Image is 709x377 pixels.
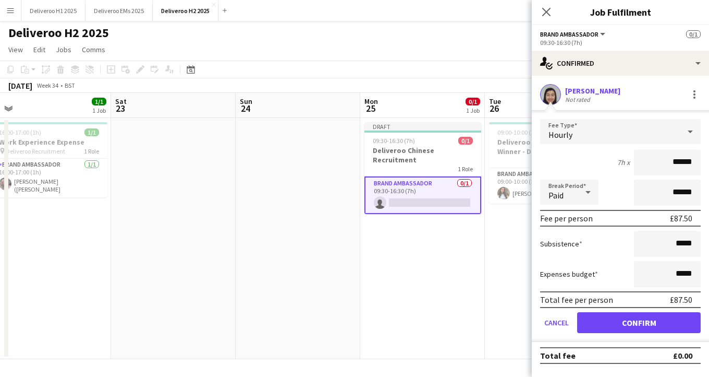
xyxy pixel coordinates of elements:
[364,146,481,164] h3: Deliveroo Chinese Recruitment
[92,107,106,114] div: 1 Job
[373,137,415,145] span: 09:30-16:30 (7h)
[497,128,540,136] span: 09:00-10:00 (1h)
[540,294,613,305] div: Total fee per person
[540,312,573,333] button: Cancel
[240,97,252,106] span: Sun
[458,165,473,173] span: 1 Role
[114,102,127,114] span: 23
[673,350,692,361] div: £0.00
[78,43,109,56] a: Comms
[532,51,709,76] div: Confirmed
[8,45,23,54] span: View
[489,168,606,204] app-card-role: Brand Ambassador1/109:00-10:00 (1h)[PERSON_NAME]
[84,147,99,155] span: 1 Role
[540,239,582,249] label: Subsistence
[489,97,501,106] span: Tue
[363,102,378,114] span: 25
[458,137,473,145] span: 0/1
[8,25,109,41] h1: Deliveroo H2 2025
[670,294,692,305] div: £87.50
[364,97,378,106] span: Mon
[364,122,481,214] app-job-card: Draft09:30-16:30 (7h)0/1Deliveroo Chinese Recruitment1 RoleBrand Ambassador0/109:30-16:30 (7h)
[364,176,481,214] app-card-role: Brand Ambassador0/109:30-16:30 (7h)
[92,98,106,105] span: 1/1
[532,5,709,19] h3: Job Fulfilment
[548,129,572,140] span: Hourly
[540,30,598,38] span: Brand Ambassador
[84,128,99,136] span: 1/1
[65,81,75,89] div: BST
[489,137,606,156] h3: Deliveroo Social Comp Winner - Drop 3
[82,45,105,54] span: Comms
[466,98,480,105] span: 0/1
[577,312,701,333] button: Confirm
[85,1,153,21] button: Deliveroo EMs 2025
[33,45,45,54] span: Edit
[540,269,598,279] label: Expenses budget
[4,43,27,56] a: View
[565,86,620,96] div: [PERSON_NAME]
[670,213,692,223] div: £87.50
[548,190,564,201] span: Paid
[540,213,593,223] div: Fee per person
[52,43,76,56] a: Jobs
[21,1,85,21] button: Deliveroo H1 2025
[540,350,576,361] div: Total fee
[56,45,71,54] span: Jobs
[115,97,127,106] span: Sat
[238,102,252,114] span: 24
[686,30,701,38] span: 0/1
[364,122,481,131] div: Draft
[466,107,480,114] div: 1 Job
[34,81,60,89] span: Week 34
[8,80,32,91] div: [DATE]
[540,30,607,38] button: Brand Ambassador
[153,1,218,21] button: Deliveroo H2 2025
[6,147,65,155] span: Deliveroo Recruitment
[540,39,701,46] div: 09:30-16:30 (7h)
[617,158,630,167] div: 7h x
[487,102,501,114] span: 26
[29,43,50,56] a: Edit
[489,122,606,204] app-job-card: 09:00-10:00 (1h)1/1Deliveroo Social Comp Winner - Drop 31 RoleBrand Ambassador1/109:00-10:00 (1h)...
[565,96,592,103] div: Not rated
